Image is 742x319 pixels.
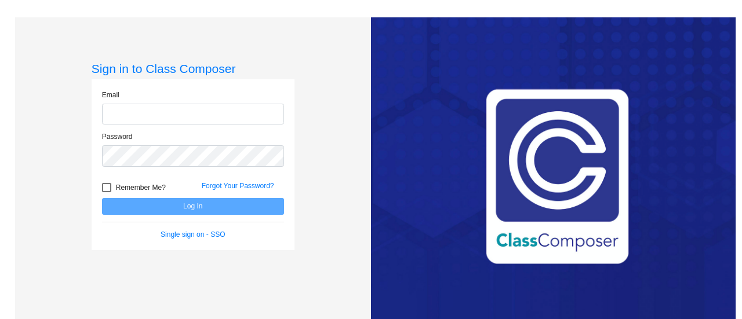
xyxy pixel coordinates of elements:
[161,230,225,239] a: Single sign on - SSO
[102,90,119,100] label: Email
[102,198,284,215] button: Log In
[116,181,166,195] span: Remember Me?
[92,61,294,76] h3: Sign in to Class Composer
[102,131,133,142] label: Password
[202,182,274,190] a: Forgot Your Password?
